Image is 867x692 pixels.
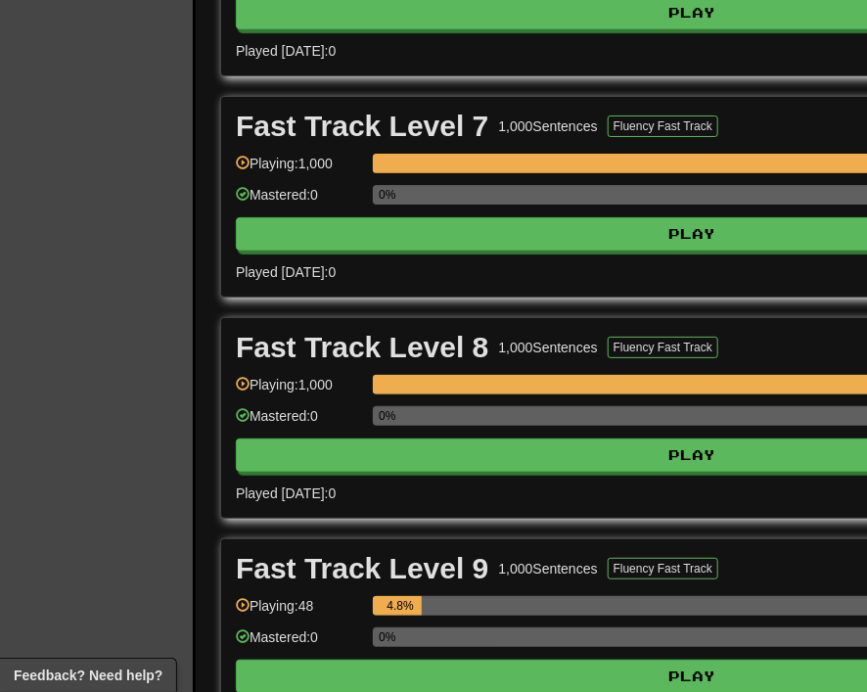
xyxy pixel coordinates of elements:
[236,112,489,141] div: Fast Track Level 7
[608,337,718,358] button: Fluency Fast Track
[379,596,422,616] div: 4.8%
[236,264,336,280] span: Played [DATE]: 0
[499,559,598,578] div: 1,000 Sentences
[608,558,718,579] button: Fluency Fast Track
[236,485,336,501] span: Played [DATE]: 0
[236,406,363,438] div: Mastered: 0
[499,116,598,136] div: 1,000 Sentences
[236,185,363,217] div: Mastered: 0
[608,115,718,137] button: Fluency Fast Track
[236,375,363,407] div: Playing: 1,000
[236,154,363,186] div: Playing: 1,000
[236,596,363,628] div: Playing: 48
[236,43,336,59] span: Played [DATE]: 0
[236,627,363,660] div: Mastered: 0
[236,554,489,583] div: Fast Track Level 9
[14,666,162,685] span: Open feedback widget
[499,338,598,357] div: 1,000 Sentences
[236,333,489,362] div: Fast Track Level 8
